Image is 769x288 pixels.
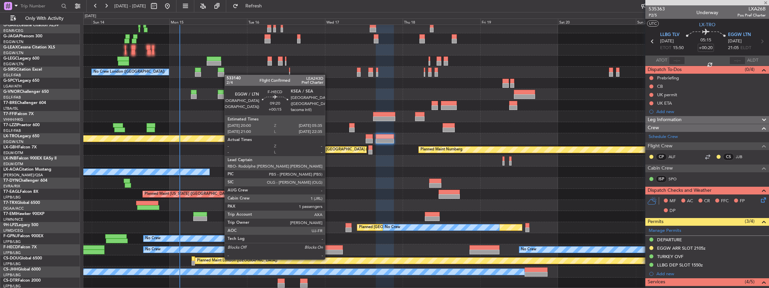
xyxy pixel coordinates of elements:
[3,195,21,200] a: LFPB/LBG
[3,173,43,178] a: [PERSON_NAME]/QSA
[3,68,16,72] span: G-SIRS
[657,92,677,98] div: UK permit
[3,279,41,283] a: CS-DTRFalcon 2000
[3,168,51,172] a: LX-AOACitation Mustang
[648,278,665,286] span: Services
[3,123,17,127] span: T7-LZZI
[670,198,676,205] span: MF
[3,79,39,83] a: G-SPCYLegacy 650
[3,95,21,100] a: EGLF/FAB
[3,101,46,105] a: T7-BREChallenger 604
[3,228,23,233] a: LFMD/CEQ
[3,117,23,122] a: VHHH/HKG
[3,57,39,61] a: G-LEGCLegacy 600
[3,190,20,194] span: T7-EAGL
[636,19,714,25] div: Sun 21
[657,254,683,259] div: TURKEY OVF
[656,175,667,183] div: ISP
[649,227,681,234] a: Manage Permits
[93,67,165,77] div: No Crew London ([GEOGRAPHIC_DATA])
[3,245,18,249] span: F-HECD
[3,179,47,183] a: T7-DYNChallenger 604
[747,57,758,64] span: ALDT
[3,234,43,238] a: F-GPNJFalcon 900EX
[656,109,766,114] div: Add new
[3,273,21,278] a: LFPB/LBG
[648,66,682,74] span: Dispatch To-Dos
[3,34,19,38] span: G-JAGA
[3,168,19,172] span: LX-AOA
[7,13,73,24] button: Only With Activity
[420,145,462,155] div: Planned Maint Nurnberg
[673,45,684,51] span: 15:50
[3,101,17,105] span: T7-BRE
[700,37,711,44] span: 05:15
[670,208,676,214] span: DP
[17,16,71,21] span: Only With Activity
[3,68,42,72] a: G-SIRSCitation Excel
[648,116,682,124] span: Leg Information
[3,156,16,160] span: LX-INB
[3,267,18,272] span: CS-JHH
[728,45,739,51] span: 21:05
[3,161,23,167] a: EDLW/DTM
[728,32,751,38] span: EGGW LTN
[648,218,663,226] span: Permits
[696,9,718,16] div: Underway
[3,73,21,78] a: EGLF/FAB
[745,218,755,225] span: (3/4)
[648,165,673,172] span: Cabin Crew
[197,256,277,266] div: Planned Maint London ([GEOGRAPHIC_DATA])
[660,38,674,45] span: [DATE]
[657,237,682,243] div: DEPARTURE
[721,198,729,205] span: FFC
[657,262,703,268] div: LLBG DEP SLOT 1550z
[3,145,18,149] span: LX-GBH
[3,150,23,155] a: EDLW/DTM
[647,21,659,27] button: UTC
[704,198,710,205] span: CR
[3,139,24,144] a: EGGW/LTN
[3,134,39,138] a: LX-TROLegacy 650
[657,100,672,106] div: UK ETA
[3,212,44,216] a: T7-EMIHawker 900XP
[3,190,38,194] a: T7-EAGLFalcon 8X
[3,134,18,138] span: LX-TRO
[740,198,745,205] span: FP
[3,217,23,222] a: LFMN/NCE
[3,123,40,127] a: T7-LZZIPraetor 600
[669,154,684,160] a: ALF
[660,32,680,38] span: LLBG TLV
[3,245,37,249] a: F-HECDFalcon 7X
[169,19,247,25] div: Mon 15
[745,66,755,73] span: (0/4)
[3,261,21,266] a: LFPB/LBG
[740,45,751,51] span: ELDT
[737,12,766,18] span: Pos Pref Charter
[3,62,24,67] a: EGGW/LTN
[480,19,558,25] div: Fri 19
[3,250,21,255] a: LFPB/LBG
[3,201,17,205] span: T7-TRX
[3,128,21,133] a: EGLF/FAB
[3,84,22,89] a: LGAV/ATH
[3,34,42,38] a: G-JAGAPhenom 300
[649,12,665,18] span: P2/5
[3,206,24,211] a: DGAA/ACC
[648,187,712,194] span: Dispatch Checks and Weather
[3,23,59,27] a: G-GARECessna Citation XLS+
[656,153,667,160] div: CP
[736,154,751,160] a: JJB
[92,19,169,25] div: Sun 14
[521,245,536,255] div: No Crew
[737,5,766,12] span: LXA26B
[558,19,636,25] div: Sat 20
[240,4,268,8] span: Refresh
[3,45,55,49] a: G-LEAXCessna Citation XLS
[660,45,671,51] span: ETOT
[385,222,400,232] div: No Crew
[247,19,325,25] div: Tue 16
[230,1,270,11] button: Refresh
[3,45,18,49] span: G-LEAX
[3,256,19,260] span: CS-DOU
